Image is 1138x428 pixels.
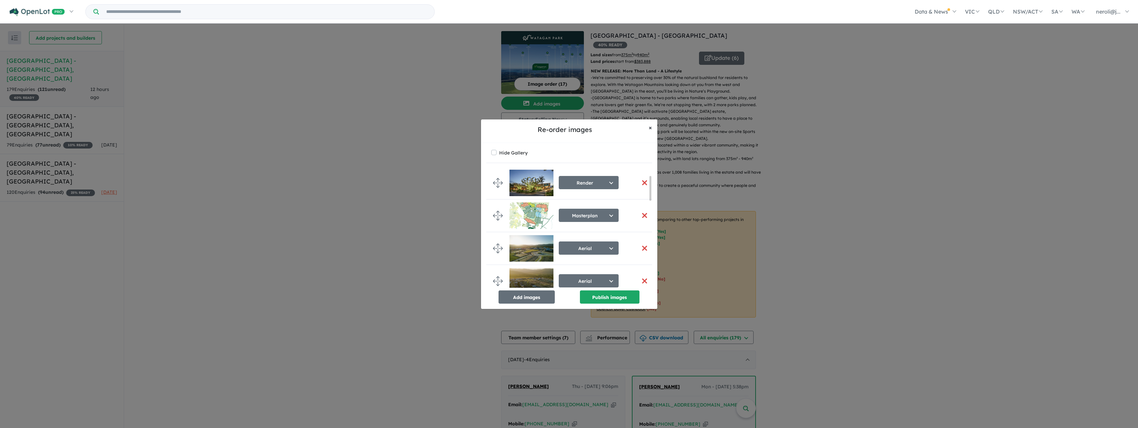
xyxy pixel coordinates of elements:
span: neroli@j... [1096,8,1120,15]
button: Publish images [580,290,639,304]
button: Aerial [559,274,619,287]
h5: Re-order images [486,125,643,135]
img: Watagan%20Park%20Estate%20-%20Cooranbong___1745987915_2.png [509,170,553,196]
img: drag.svg [493,211,503,221]
img: Watagan%20Park%20Estate%20-%20Cooranbong___1736721549.jpg [509,268,553,294]
img: Openlot PRO Logo White [10,8,65,16]
img: drag.svg [493,178,503,188]
input: Try estate name, suburb, builder or developer [100,5,433,19]
img: drag.svg [493,276,503,286]
button: Render [559,176,619,189]
label: Hide Gallery [499,148,528,157]
button: Add images [499,290,555,304]
span: × [649,124,652,131]
img: drag.svg [493,243,503,253]
button: Masterplan [559,209,619,222]
button: Aerial [559,241,619,255]
img: Watagan%20Park%20Estate%20-%20Cooranbong___1745996534.png [509,202,553,229]
img: Watagan%20Park%20Estate%20-%20Cooranbong___1736721550.jpg [509,235,553,262]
